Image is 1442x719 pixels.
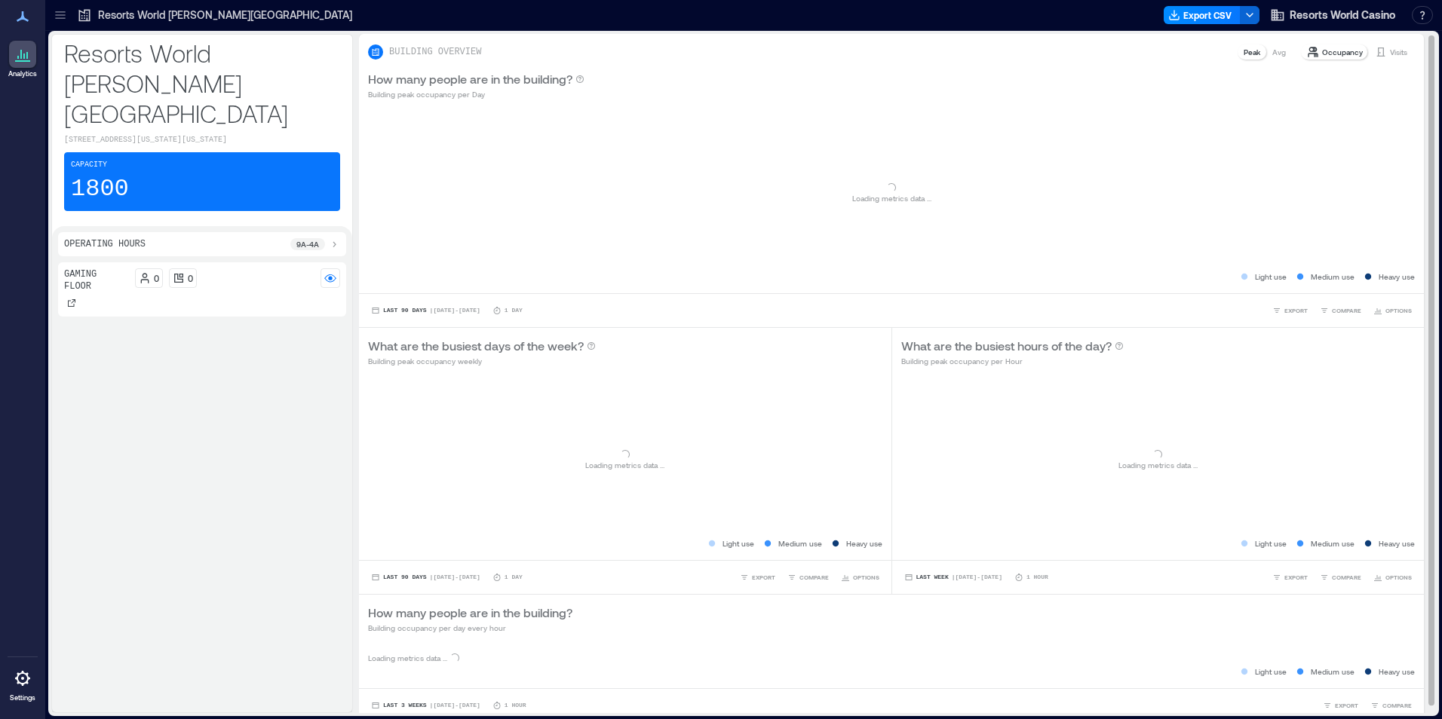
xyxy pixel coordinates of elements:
[296,238,319,250] p: 9a - 4a
[778,537,822,549] p: Medium use
[10,693,35,702] p: Settings
[784,570,832,585] button: COMPARE
[1118,459,1198,471] p: Loading metrics data ...
[1370,570,1415,585] button: OPTIONS
[1320,698,1361,713] button: EXPORT
[752,573,775,582] span: EXPORT
[1284,306,1308,315] span: EXPORT
[368,604,572,622] p: How many people are in the building?
[64,238,146,250] p: Operating Hours
[838,570,882,585] button: OPTIONS
[1255,271,1287,283] p: Light use
[1164,6,1241,24] button: Export CSV
[1272,46,1286,58] p: Avg
[64,134,340,146] p: [STREET_ADDRESS][US_STATE][US_STATE]
[1335,701,1358,710] span: EXPORT
[846,537,882,549] p: Heavy use
[1255,665,1287,678] p: Light use
[1311,537,1355,549] p: Medium use
[1311,271,1355,283] p: Medium use
[5,660,41,707] a: Settings
[64,38,340,128] p: Resorts World [PERSON_NAME][GEOGRAPHIC_DATA]
[1322,46,1363,58] p: Occupancy
[1367,698,1415,713] button: COMPARE
[505,306,523,315] p: 1 Day
[1332,573,1361,582] span: COMPARE
[368,303,483,318] button: Last 90 Days |[DATE]-[DATE]
[1390,46,1407,58] p: Visits
[1379,537,1415,549] p: Heavy use
[368,622,572,634] p: Building occupancy per day every hour
[368,337,584,355] p: What are the busiest days of the week?
[368,652,447,664] p: Loading metrics data ...
[901,337,1112,355] p: What are the busiest hours of the day?
[1370,303,1415,318] button: OPTIONS
[98,8,352,23] p: Resorts World [PERSON_NAME][GEOGRAPHIC_DATA]
[1290,8,1395,23] span: Resorts World Casino
[389,46,481,58] p: BUILDING OVERVIEW
[723,537,754,549] p: Light use
[188,272,193,284] p: 0
[1266,3,1400,27] button: Resorts World Casino
[853,573,879,582] span: OPTIONS
[1382,701,1412,710] span: COMPARE
[1255,537,1287,549] p: Light use
[1332,306,1361,315] span: COMPARE
[1317,303,1364,318] button: COMPARE
[368,570,483,585] button: Last 90 Days |[DATE]-[DATE]
[505,701,526,710] p: 1 Hour
[71,159,107,171] p: Capacity
[1311,665,1355,678] p: Medium use
[901,355,1124,367] p: Building peak occupancy per Hour
[368,698,483,713] button: Last 3 Weeks |[DATE]-[DATE]
[4,36,41,83] a: Analytics
[64,268,129,292] p: Gaming Floor
[154,272,159,284] p: 0
[1385,573,1412,582] span: OPTIONS
[737,570,778,585] button: EXPORT
[799,573,829,582] span: COMPARE
[585,459,664,471] p: Loading metrics data ...
[1284,573,1308,582] span: EXPORT
[505,573,523,582] p: 1 Day
[1244,46,1260,58] p: Peak
[1026,573,1048,582] p: 1 Hour
[8,69,37,78] p: Analytics
[1385,306,1412,315] span: OPTIONS
[1317,570,1364,585] button: COMPARE
[901,570,1005,585] button: Last Week |[DATE]-[DATE]
[852,192,931,204] p: Loading metrics data ...
[1269,303,1311,318] button: EXPORT
[368,355,596,367] p: Building peak occupancy weekly
[368,70,572,88] p: How many people are in the building?
[1269,570,1311,585] button: EXPORT
[71,174,129,204] p: 1800
[1379,271,1415,283] p: Heavy use
[1379,665,1415,678] p: Heavy use
[368,88,584,100] p: Building peak occupancy per Day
